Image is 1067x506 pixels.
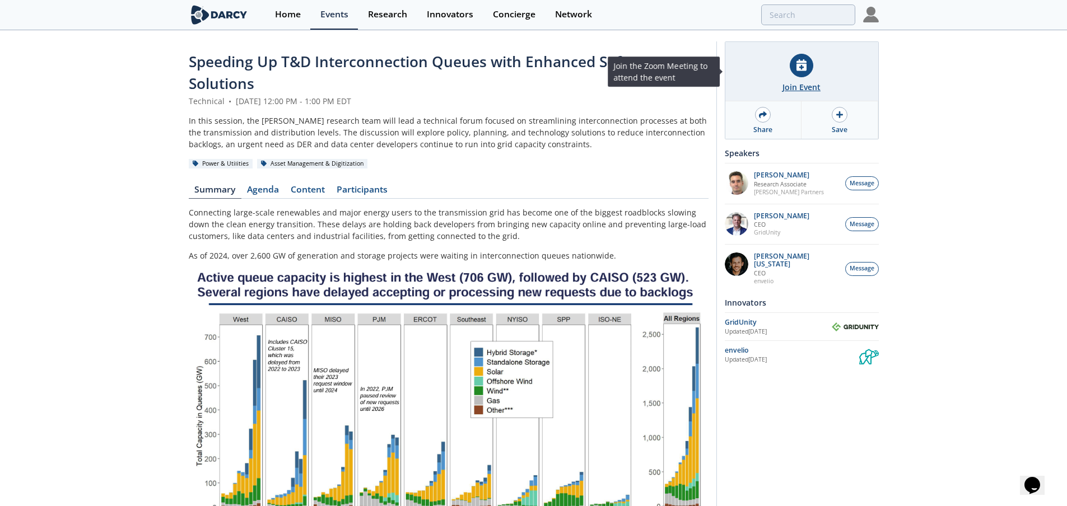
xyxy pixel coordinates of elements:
a: Summary [189,185,241,199]
div: Innovators [725,293,879,312]
p: [PERSON_NAME][US_STATE] [754,252,839,268]
div: Share [753,125,772,135]
p: Connecting large-scale renewables and major energy users to the transmission grid has become one ... [189,207,709,242]
a: Agenda [241,185,285,199]
button: Message [845,176,879,190]
img: f1d2b35d-fddb-4a25-bd87-d4d314a355e9 [725,171,748,195]
img: GridUnity [832,322,879,331]
span: Speeding Up T&D Interconnection Queues with Enhanced Software Solutions [189,51,662,93]
img: d42dc26c-2a28-49ac-afde-9b58c84c0349 [725,212,748,236]
div: Save [832,125,847,135]
span: Message [850,179,874,188]
div: Events [320,10,348,19]
div: Asset Management & Digitization [257,159,368,169]
div: Home [275,10,301,19]
div: Power & Utilities [189,159,253,169]
div: envelio [725,345,859,355]
div: Technical [DATE] 12:00 PM - 1:00 PM EDT [189,95,709,107]
p: [PERSON_NAME] Partners [754,188,824,196]
a: Participants [331,185,394,199]
p: As of 2024, over 2,600 GW of generation and storage projects were waiting in interconnection queu... [189,250,709,261]
a: GridUnity Updated[DATE] GridUnity [725,317,879,336]
img: envelio [859,345,879,364]
p: CEO [754,269,839,277]
img: 1b183925-147f-4a47-82c9-16eeeed5003c [725,252,748,276]
button: Message [845,262,879,276]
div: Speakers [725,143,879,163]
div: Network [555,10,592,19]
div: Updated [DATE] [725,327,832,336]
img: Profile [863,7,879,22]
a: Content [285,185,331,199]
div: Updated [DATE] [725,355,859,364]
div: Join Event [782,81,821,93]
p: [PERSON_NAME] [754,212,809,220]
p: [PERSON_NAME] [754,171,824,179]
div: Research [368,10,407,19]
span: Message [850,264,874,273]
p: envelio [754,277,839,285]
span: Message [850,220,874,229]
a: envelio Updated[DATE] envelio [725,345,879,364]
p: GridUnity [754,228,809,236]
p: Research Associate [754,180,824,188]
div: Concierge [493,10,535,19]
img: logo-wide.svg [189,5,250,25]
div: In this session, the [PERSON_NAME] research team will lead a technical forum focused on streamlin... [189,115,709,150]
button: Message [845,217,879,231]
div: Innovators [427,10,473,19]
div: GridUnity [725,317,832,327]
span: • [227,96,234,106]
iframe: chat widget [1020,461,1056,495]
p: CEO [754,221,809,228]
input: Advanced Search [761,4,855,25]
